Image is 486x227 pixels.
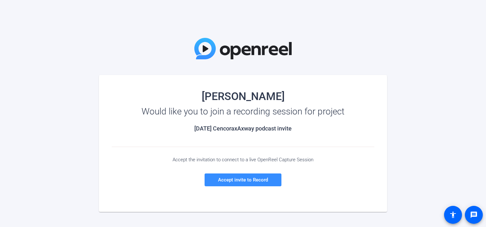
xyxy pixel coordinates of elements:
[112,106,374,117] div: Would like you to join a recording session for project
[449,211,457,219] mat-icon: accessibility
[218,177,268,183] span: Accept invite to Record
[470,211,478,219] mat-icon: message
[112,157,374,163] div: Accept the invitation to connect to a live OpenReel Capture Session
[112,125,374,132] h2: [DATE] CencoraxAxway podcast invite
[205,173,281,186] a: Accept invite to Record
[112,91,374,101] div: [PERSON_NAME]
[194,38,292,59] img: OpenReel Logo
